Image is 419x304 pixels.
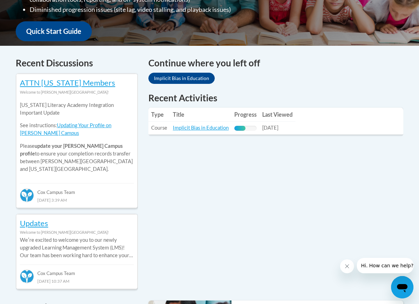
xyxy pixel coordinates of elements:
[30,5,269,15] li: Diminished progression issues (site lag, video stalling, and playback issues)
[20,269,34,283] img: Cox Campus Team
[391,276,413,298] iframe: Button to launch messaging window
[259,108,295,122] th: Last Viewed
[20,96,134,178] div: Please to ensure your completion records transfer between [PERSON_NAME][GEOGRAPHIC_DATA] and [US_...
[20,183,134,196] div: Cox Campus Team
[173,125,229,131] a: Implicit Bias in Education
[16,56,138,70] h4: Recent Discussions
[20,277,134,285] div: [DATE] 10:37 AM
[262,125,278,131] span: [DATE]
[340,259,354,273] iframe: Close message
[20,196,134,204] div: [DATE] 3:39 AM
[16,21,92,41] a: Quick Start Guide
[20,188,34,202] img: Cox Campus Team
[151,125,167,131] span: Course
[170,108,231,122] th: Title
[20,78,115,87] a: ATTN [US_STATE] Members
[148,73,215,84] a: Implicit Bias in Education
[234,126,245,131] div: Progress, %
[20,101,134,117] p: [US_STATE] Literacy Academy Integration Important Update
[20,265,134,277] div: Cox Campus Team
[148,92,403,104] h1: Recent Activities
[20,122,134,137] p: See instructions:
[20,143,123,157] b: update your [PERSON_NAME] Campus profile
[357,258,413,273] iframe: Message from company
[20,218,48,228] a: Updates
[20,236,134,259] p: Weʹre excited to welcome you to our newly upgraded Learning Management System (LMS)! Our team has...
[148,56,403,70] h4: Continue where you left off
[20,229,134,236] div: Welcome to [PERSON_NAME][GEOGRAPHIC_DATA]!
[231,108,259,122] th: Progress
[20,122,111,136] a: Updating Your Profile on [PERSON_NAME] Campus
[20,88,134,96] div: Welcome to [PERSON_NAME][GEOGRAPHIC_DATA]!
[148,108,170,122] th: Type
